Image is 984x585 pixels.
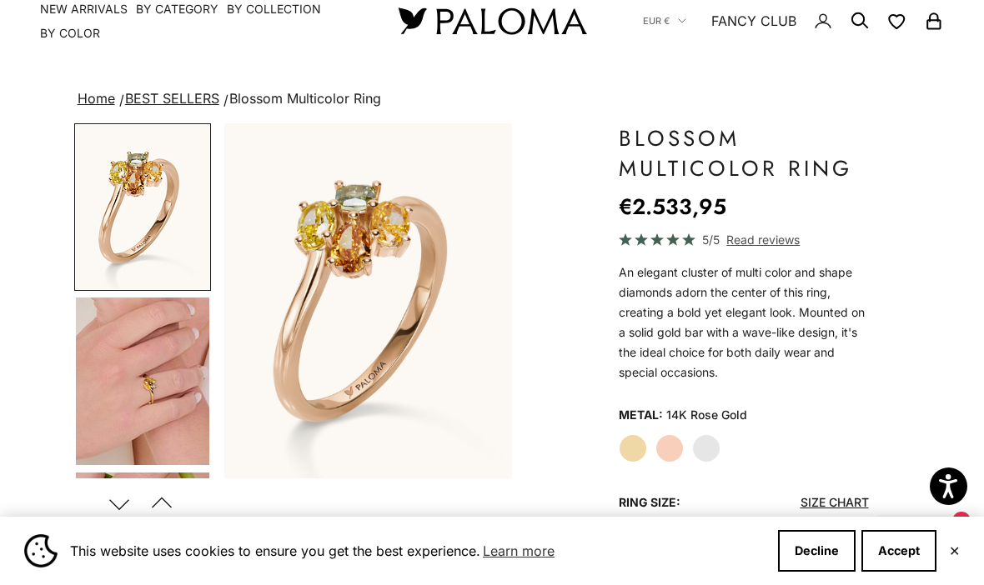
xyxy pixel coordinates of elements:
[74,296,211,467] button: Go to item 4
[711,10,796,32] a: FANCY CLUB
[70,538,765,563] span: This website uses cookies to ensure you get the best experience.
[778,530,856,572] button: Decline
[619,490,680,515] legend: Ring Size:
[643,13,686,28] button: EUR €
[125,90,219,107] a: BEST SELLERS
[224,123,512,478] div: Item 2 of 18
[619,230,869,249] a: 5/5 Read reviews
[702,230,720,249] span: 5/5
[76,297,209,465] img: #YellowGold #RoseGold #WhiteGold
[78,90,115,107] a: Home
[224,123,512,478] img: #RoseGold
[40,1,128,17] a: NEW ARRIVALS
[619,190,726,223] sale-price: €2.533,95
[619,402,663,427] legend: Metal:
[619,123,869,183] h1: Blossom Multicolor Ring
[643,13,670,28] span: EUR €
[74,123,211,291] button: Go to item 2
[24,534,58,567] img: Cookie banner
[40,1,359,42] nav: Primary navigation
[666,402,747,427] variant-option-value: 14K Rose Gold
[619,262,869,382] div: An elegant cluster of multi color and shape diamonds adorn the center of this ring, creating a bo...
[136,1,218,17] summary: By Category
[726,230,800,249] span: Read reviews
[74,87,911,111] nav: breadcrumbs
[949,546,960,556] button: Close
[40,25,100,42] summary: By Color
[861,530,936,572] button: Accept
[76,125,209,289] img: #RoseGold
[227,1,321,17] summary: By Collection
[801,495,869,509] a: Size Chart
[480,538,557,563] a: Learn more
[229,90,381,107] span: Blossom Multicolor Ring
